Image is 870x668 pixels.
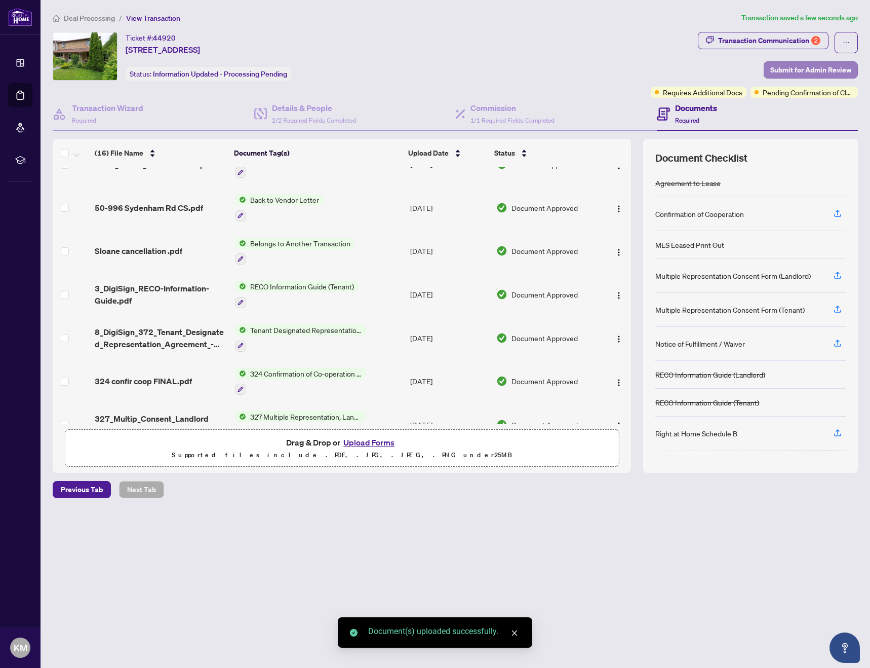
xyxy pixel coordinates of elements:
[235,281,358,308] button: Status IconRECO Information Guide (Tenant)
[272,102,356,114] h4: Details & People
[741,12,858,24] article: Transaction saved a few seconds ago
[763,87,854,98] span: Pending Confirmation of Closing
[655,239,724,250] div: MLS Leased Print Out
[406,316,493,360] td: [DATE]
[511,629,518,637] span: close
[246,238,354,249] span: Belongs to Another Transaction
[511,245,578,256] span: Document Approved
[611,243,627,259] button: Logo
[126,44,200,56] span: [STREET_ADDRESS]
[61,481,103,498] span: Previous Tab
[246,324,366,336] span: Tenant Designated Representation Agreement
[470,117,555,124] span: 1/1 Required Fields Completed
[64,14,115,23] span: Deal Processing
[764,61,858,79] button: Submit for Admin Review
[126,14,180,23] span: View Transaction
[119,481,164,498] button: Next Tab
[611,200,627,216] button: Logo
[615,379,623,387] img: Logo
[615,205,623,213] img: Logo
[494,147,515,159] span: Status
[655,369,765,380] div: RECO Information Guide (Landlord)
[8,8,32,26] img: logo
[615,335,623,343] img: Logo
[235,238,246,249] img: Status Icon
[230,139,404,167] th: Document Tag(s)
[496,245,507,256] img: Document Status
[72,117,96,124] span: Required
[698,32,828,49] button: Transaction Communication2
[511,202,578,213] span: Document Approved
[496,419,507,430] img: Document Status
[246,411,366,422] span: 327 Multiple Representation, Landlord - Acknowledgement & Consent Disclosure
[496,202,507,213] img: Document Status
[235,324,246,336] img: Status Icon
[843,39,850,46] span: ellipsis
[235,194,323,221] button: Status IconBack to Vendor Letter
[611,330,627,346] button: Logo
[655,151,747,165] span: Document Checklist
[95,375,192,387] span: 324 confir coop FINAL.pdf
[663,87,742,98] span: Requires Additional Docs
[511,332,578,344] span: Document Approved
[119,12,122,24] li: /
[655,304,805,315] div: Multiple Representation Consent Form (Tenant)
[153,69,287,79] span: Information Updated - Processing Pending
[406,273,493,316] td: [DATE]
[611,417,627,433] button: Logo
[675,117,699,124] span: Required
[496,332,507,344] img: Document Status
[718,32,820,49] div: Transaction Communication
[235,411,366,438] button: Status Icon327 Multiple Representation, Landlord - Acknowledgement & Consent Disclosure
[406,186,493,230] td: [DATE]
[655,208,744,219] div: Confirmation of Cooperation
[655,428,737,439] div: Right at Home Schedule B
[126,32,176,44] div: Ticket #:
[235,368,366,395] button: Status Icon324 Confirmation of Co-operation and Representation - Tenant/Landlord
[511,376,578,387] span: Document Approved
[406,360,493,403] td: [DATE]
[675,102,717,114] h4: Documents
[829,633,860,663] button: Open asap
[246,281,358,292] span: RECO Information Guide (Tenant)
[496,376,507,387] img: Document Status
[511,419,578,430] span: Document Approved
[65,430,618,467] span: Drag & Drop orUpload FormsSupported files include .PDF, .JPG, .JPEG, .PNG under25MB
[95,147,143,159] span: (16) File Name
[235,368,246,379] img: Status Icon
[406,230,493,273] td: [DATE]
[340,436,398,449] button: Upload Forms
[126,67,291,81] div: Status:
[655,397,759,408] div: RECO Information Guide (Tenant)
[235,194,246,205] img: Status Icon
[404,139,490,167] th: Upload Date
[235,324,366,352] button: Status IconTenant Designated Representation Agreement
[272,117,356,124] span: 2/2 Required Fields Completed
[368,625,520,638] div: Document(s) uploaded successfully.
[95,326,226,350] span: 8_DigiSign_372_Tenant_Designated_Representation_Agreement_-_OREA.pdf
[470,102,555,114] h4: Commission
[53,32,117,80] img: IMG-X9007810_1.jpg
[490,139,598,167] th: Status
[235,238,354,265] button: Status IconBelongs to Another Transaction
[655,270,811,281] div: Multiple Representation Consent Form (Landlord)
[611,373,627,389] button: Logo
[655,177,721,189] div: Agreement to Lease
[611,286,627,303] button: Logo
[350,629,358,637] span: check-circle
[95,282,226,307] span: 3_DigiSign_RECO-Information-Guide.pdf
[811,36,820,45] div: 2
[496,289,507,300] img: Document Status
[53,15,60,22] span: home
[246,194,323,205] span: Back to Vendor Letter
[615,422,623,430] img: Logo
[246,368,366,379] span: 324 Confirmation of Co-operation and Representation - Tenant/Landlord
[235,281,246,292] img: Status Icon
[72,102,143,114] h4: Transaction Wizard
[286,436,398,449] span: Drag & Drop or
[235,411,246,422] img: Status Icon
[95,245,182,257] span: Sloane cancellation .pdf
[71,449,612,461] p: Supported files include .PDF, .JPG, .JPEG, .PNG under 25 MB
[153,33,176,43] span: 44920
[511,289,578,300] span: Document Approved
